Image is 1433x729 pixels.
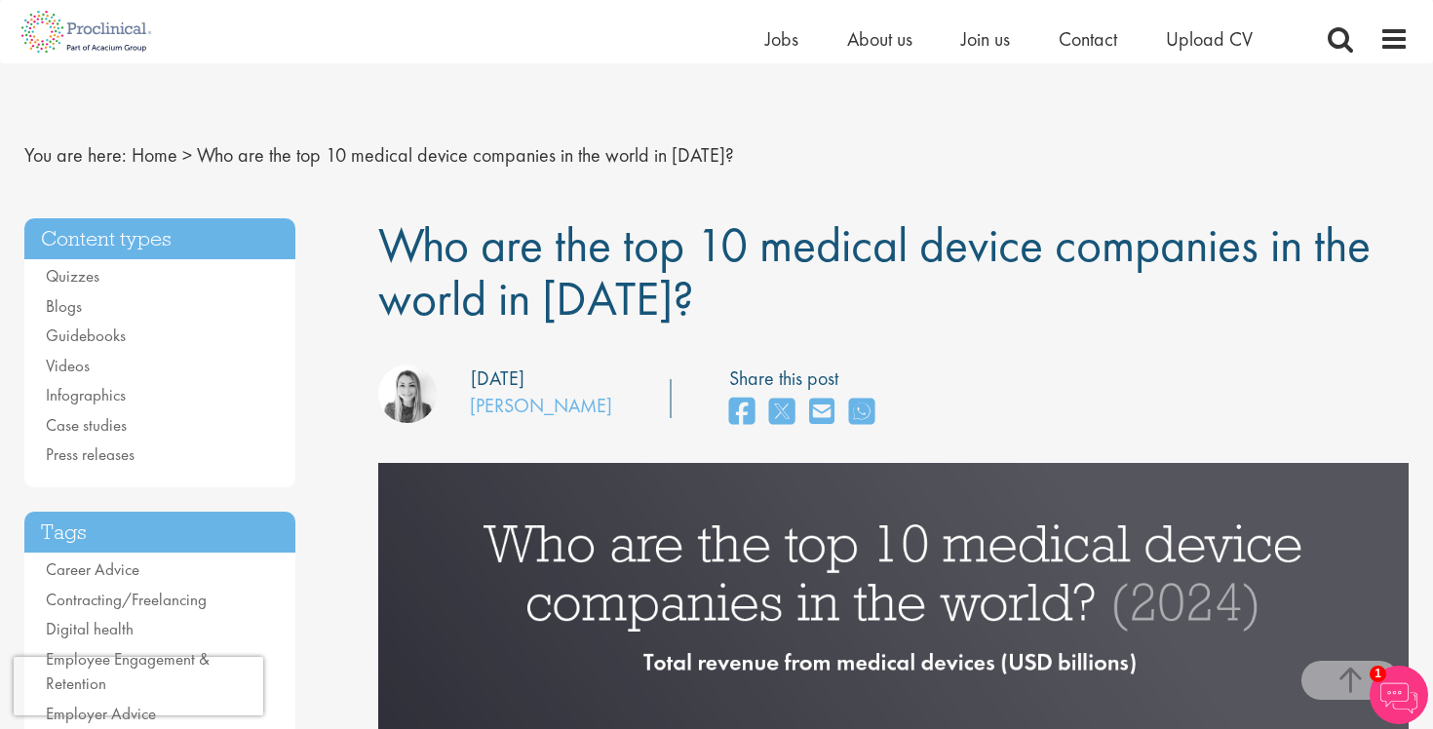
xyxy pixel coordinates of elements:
[14,657,263,715] iframe: reCAPTCHA
[132,142,177,168] a: breadcrumb link
[197,142,734,168] span: Who are the top 10 medical device companies in the world in [DATE]?
[46,589,207,610] a: Contracting/Freelancing
[24,512,295,554] h3: Tags
[46,265,99,287] a: Quizzes
[46,648,210,695] a: Employee Engagement & Retention
[182,142,192,168] span: >
[46,443,135,465] a: Press releases
[809,392,834,434] a: share on email
[729,392,755,434] a: share on facebook
[1370,666,1386,682] span: 1
[46,355,90,376] a: Videos
[24,142,127,168] span: You are here:
[46,414,127,436] a: Case studies
[378,364,437,423] img: Hannah Burke
[847,26,912,52] a: About us
[46,618,134,639] a: Digital health
[1370,666,1428,724] img: Chatbot
[46,703,156,724] a: Employer Advice
[849,392,874,434] a: share on whats app
[470,393,612,418] a: [PERSON_NAME]
[765,26,798,52] a: Jobs
[471,364,524,393] div: [DATE]
[1059,26,1117,52] a: Contact
[961,26,1010,52] a: Join us
[729,364,884,393] label: Share this post
[24,218,295,260] h3: Content types
[769,392,794,434] a: share on twitter
[46,558,139,580] a: Career Advice
[46,384,126,405] a: Infographics
[378,213,1371,329] span: Who are the top 10 medical device companies in the world in [DATE]?
[46,325,126,346] a: Guidebooks
[46,295,82,317] a: Blogs
[1166,26,1253,52] a: Upload CV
